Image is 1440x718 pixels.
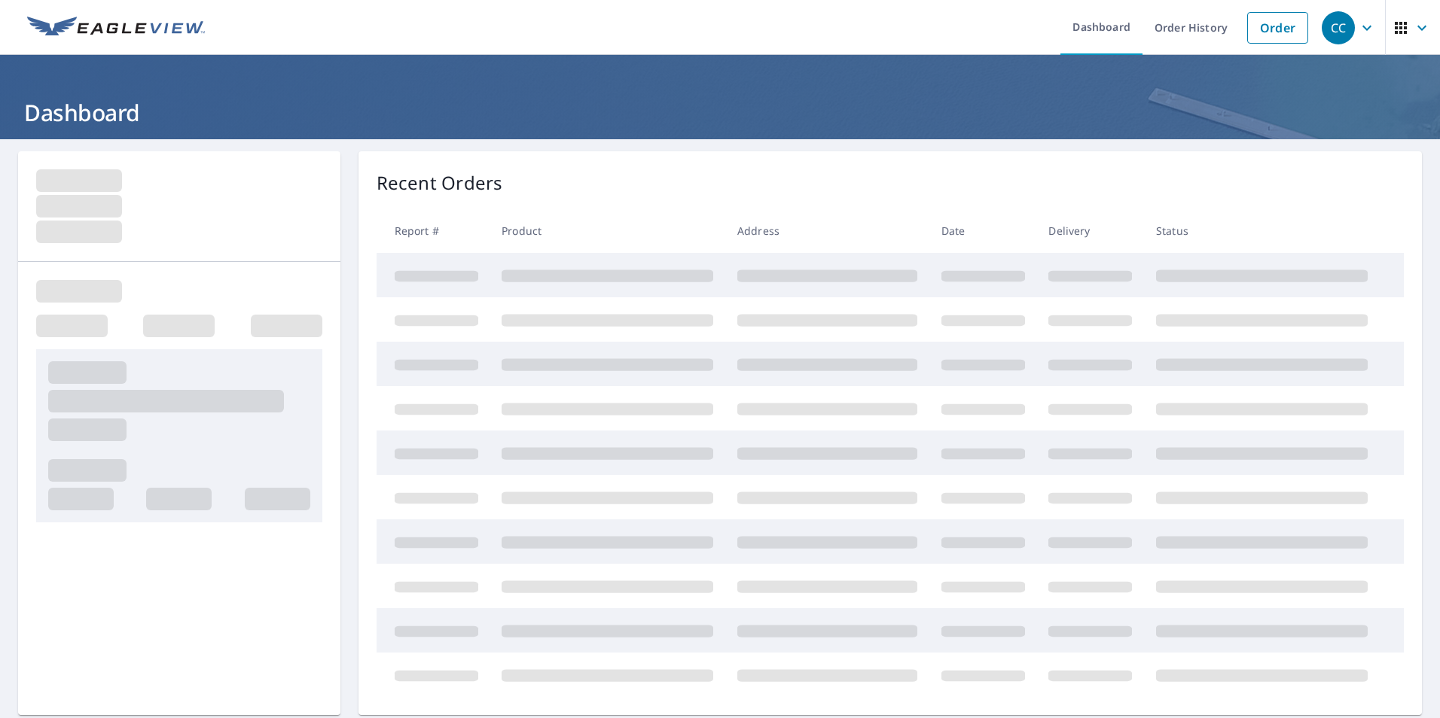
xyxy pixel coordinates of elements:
h1: Dashboard [18,97,1422,128]
a: Order [1247,12,1308,44]
img: EV Logo [27,17,205,39]
th: Product [490,208,725,253]
div: CC [1322,11,1355,44]
th: Delivery [1036,208,1144,253]
th: Report # [377,208,490,253]
th: Address [725,208,929,253]
th: Date [929,208,1037,253]
p: Recent Orders [377,169,503,196]
th: Status [1144,208,1380,253]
